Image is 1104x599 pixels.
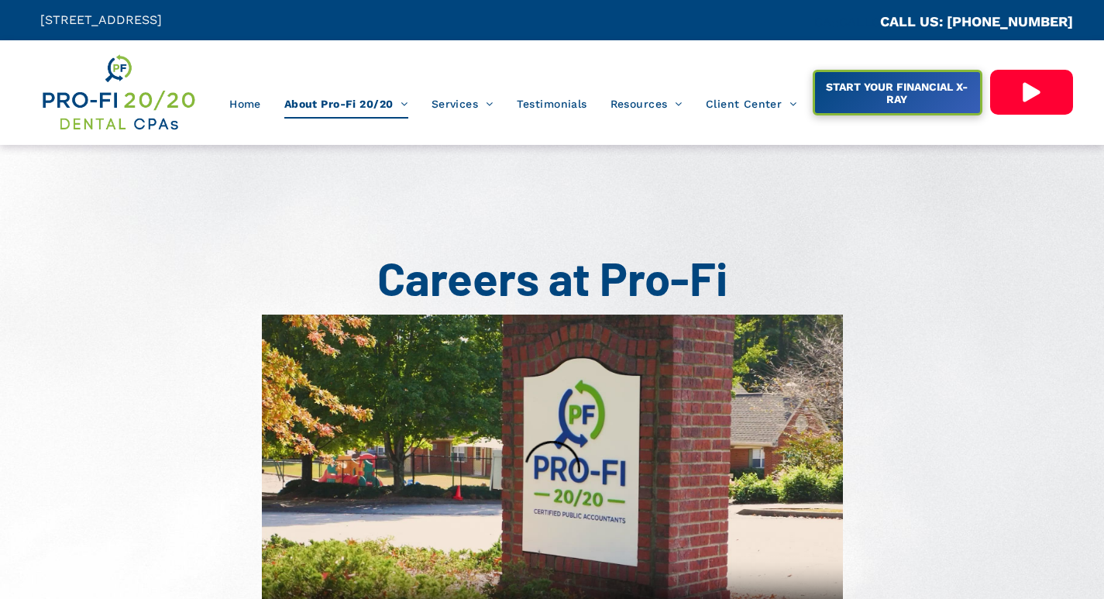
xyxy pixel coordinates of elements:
span: START YOUR FINANCIAL X-RAY [816,73,978,113]
a: Home [218,89,273,119]
a: CALL US: [PHONE_NUMBER] [880,13,1073,29]
a: Services [420,89,505,119]
a: Resources [599,89,694,119]
span: Careers at Pro-Fi [377,250,727,305]
a: START YOUR FINANCIAL X-RAY [813,70,982,115]
span: CA::CALLC [814,15,880,29]
a: Client Center [694,89,809,119]
a: Testimonials [505,89,599,119]
span: [STREET_ADDRESS] [40,12,162,27]
a: About Pro-Fi 20/20 [273,89,420,119]
img: Get Dental CPA Consulting, Bookkeeping, & Bank Loans [40,52,196,133]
